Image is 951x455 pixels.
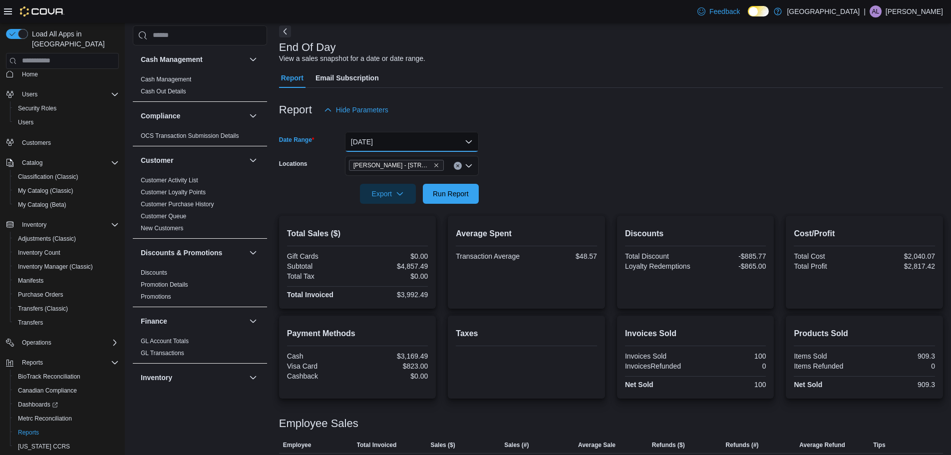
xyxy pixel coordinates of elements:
span: Promotion Details [141,281,188,289]
div: $0.00 [359,252,428,260]
div: $4,857.49 [359,262,428,270]
div: Total Profit [794,262,862,270]
span: My Catalog (Classic) [14,185,119,197]
span: Sales (#) [504,441,529,449]
h2: Taxes [456,328,597,340]
a: Dashboards [10,398,123,412]
span: Users [18,88,119,100]
span: Security Roles [14,102,119,114]
a: Customer Loyalty Points [141,189,206,196]
h2: Payment Methods [287,328,428,340]
span: Customer Purchase History [141,200,214,208]
button: Finance [141,316,245,326]
span: My Catalog (Beta) [14,199,119,211]
span: Purchase Orders [14,289,119,301]
button: Customer [247,154,259,166]
a: My Catalog (Beta) [14,199,70,211]
h2: Average Spent [456,228,597,240]
span: Reports [18,357,119,369]
span: Inventory Count [14,247,119,259]
button: Operations [18,337,55,349]
a: Inventory Manager (Classic) [14,261,97,273]
span: Run Report [433,189,469,199]
a: Inventory Count [14,247,64,259]
button: Reports [18,357,47,369]
div: -$885.77 [697,252,766,260]
button: Manifests [10,274,123,288]
span: Discounts [141,269,167,277]
span: Inventory [22,221,46,229]
button: Discounts & Promotions [247,247,259,259]
a: Metrc Reconciliation [14,413,76,425]
strong: Total Invoiced [287,291,333,299]
a: Promotions [141,293,171,300]
div: Items Sold [794,352,862,360]
span: Inventory Count [18,249,60,257]
div: Invoices Sold [625,352,693,360]
div: $0.00 [359,272,428,280]
div: Total Cost [794,252,862,260]
span: Transfers [14,317,119,329]
div: $2,817.42 [867,262,935,270]
span: Transfers [18,319,43,327]
a: New Customers [141,225,183,232]
button: Compliance [247,110,259,122]
button: Next [279,25,291,37]
button: My Catalog (Beta) [10,198,123,212]
span: Home [22,70,38,78]
span: Report [281,68,304,88]
p: | [864,5,866,17]
span: Cash Out Details [141,87,186,95]
span: New Customers [141,224,183,232]
span: Transfers (Classic) [14,303,119,315]
p: [GEOGRAPHIC_DATA] [787,5,860,17]
div: Subtotal [287,262,355,270]
input: Dark Mode [748,6,769,16]
span: Canadian Compliance [18,387,77,395]
h3: Finance [141,316,167,326]
p: [PERSON_NAME] [886,5,943,17]
button: Inventory [18,219,50,231]
div: Angel Little [870,5,882,17]
a: [US_STATE] CCRS [14,441,74,453]
span: Dashboards [14,399,119,411]
a: Cash Out Details [141,88,186,95]
span: Customer Loyalty Points [141,188,206,196]
strong: Net Sold [625,381,653,389]
div: Total Tax [287,272,355,280]
button: Reports [10,426,123,440]
span: Operations [18,337,119,349]
a: Customers [18,137,55,149]
span: AL [872,5,880,17]
button: [DATE] [345,132,479,152]
div: 100 [697,352,766,360]
div: Discounts & Promotions [133,267,267,307]
div: $0.00 [359,372,428,380]
span: Washington CCRS [14,441,119,453]
div: 909.3 [867,381,935,389]
button: Customers [2,135,123,150]
h3: Employee Sales [279,418,358,430]
span: Total Invoiced [357,441,397,449]
button: Inventory [141,373,245,383]
button: Catalog [18,157,46,169]
span: Customers [22,139,51,147]
button: Inventory [2,218,123,232]
div: Visa Card [287,362,355,370]
span: OCS Transaction Submission Details [141,132,239,140]
div: InvoicesRefunded [625,362,693,370]
span: Inventory [18,219,119,231]
div: $2,040.07 [867,252,935,260]
span: Cash Management [141,75,191,83]
span: My Catalog (Classic) [18,187,73,195]
h3: Cash Management [141,54,203,64]
h3: Compliance [141,111,180,121]
span: Sales ($) [430,441,455,449]
button: Remove Classen - 1217 N. Classen Blvd from selection in this group [433,162,439,168]
button: Security Roles [10,101,123,115]
button: Export [360,184,416,204]
div: Items Refunded [794,362,862,370]
button: Users [10,115,123,129]
div: 909.3 [867,352,935,360]
span: Customer Activity List [141,176,198,184]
